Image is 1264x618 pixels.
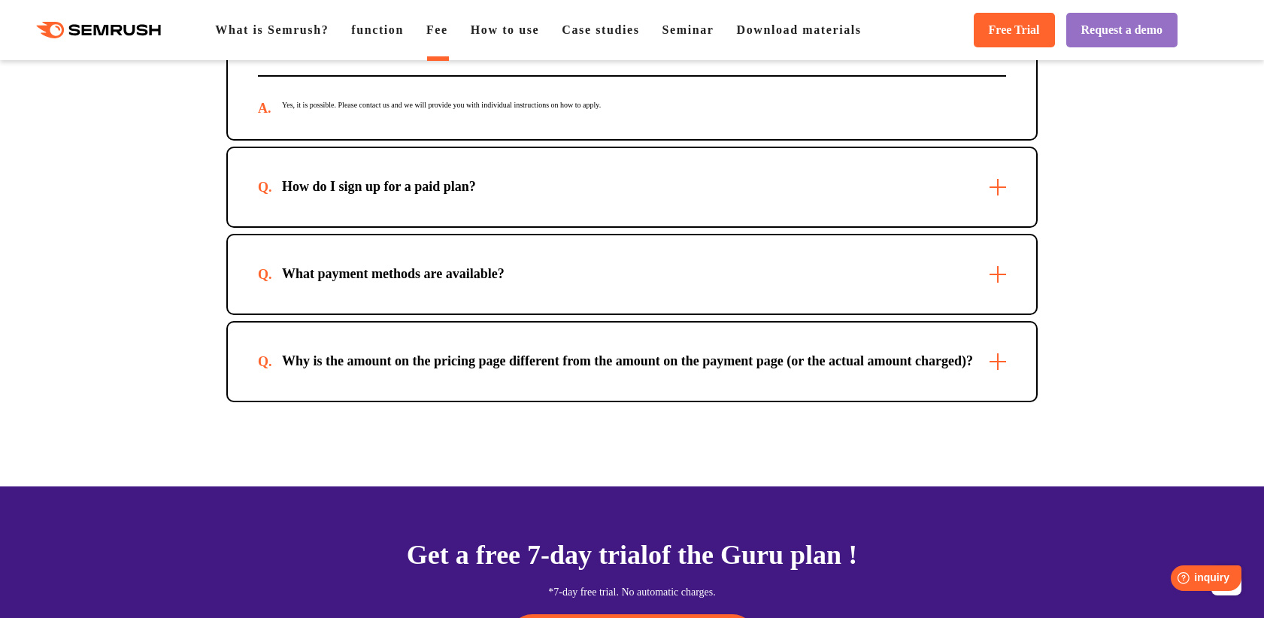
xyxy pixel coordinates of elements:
[351,23,404,36] a: function
[989,23,1040,36] font: Free Trial
[215,23,329,36] a: What is Semrush?
[407,540,648,570] font: Get a free 7-day trial
[1081,23,1162,36] font: Request a demo
[282,101,601,109] font: Yes, it is possible. Please contact us and we will provide you with individual instructions on ho...
[282,179,476,194] font: How do I sign up for a paid plan?
[648,540,857,570] font: of the Guru plan !
[282,353,973,368] font: Why is the amount on the pricing page different from the amount on the payment page (or the actua...
[1130,559,1247,601] iframe: Help widget launcher
[662,23,714,36] a: Seminar
[471,23,540,36] a: How to use
[974,13,1055,47] a: Free Trial
[562,23,639,36] a: Case studies
[1066,13,1178,47] a: Request a demo
[282,266,505,281] font: What payment methods are available?
[548,586,715,598] font: *7-day free trial. No automatic charges.
[737,23,862,36] a: Download materials
[426,23,448,36] a: Fee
